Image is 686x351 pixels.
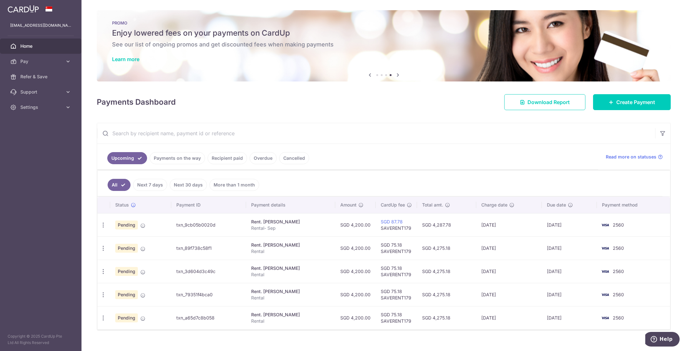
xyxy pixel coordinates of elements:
iframe: Opens a widget where you can find more information [645,332,680,348]
td: SGD 4,200.00 [335,260,376,283]
span: Pending [115,244,138,253]
h4: Payments Dashboard [97,96,176,108]
a: Overdue [250,152,277,164]
div: Rent. [PERSON_NAME] [251,242,330,248]
input: Search by recipient name, payment id or reference [97,123,655,144]
td: SGD 4,200.00 [335,213,376,236]
td: txn_79351f4bca0 [171,283,246,306]
td: txn_89f738c58f1 [171,236,246,260]
img: Bank Card [599,221,612,229]
a: Next 30 days [170,179,207,191]
span: 2560 [613,269,624,274]
div: Rent. [PERSON_NAME] [251,288,330,295]
span: CardUp fee [381,202,405,208]
a: Next 7 days [133,179,167,191]
span: Support [20,89,62,95]
p: Rental- Sep [251,225,330,231]
p: Rental [251,271,330,278]
p: PROMO [112,20,655,25]
p: [EMAIL_ADDRESS][DOMAIN_NAME] [10,22,71,29]
span: Read more on statuses [606,154,656,160]
span: Pending [115,313,138,322]
div: Rent. [PERSON_NAME] [251,312,330,318]
span: Create Payment [616,98,655,106]
td: SGD 75.18 SAVERENT179 [376,306,417,329]
th: Payment ID [171,197,246,213]
span: Amount [340,202,357,208]
span: Settings [20,104,62,110]
td: [DATE] [476,260,542,283]
td: SGD 4,275.18 [417,260,476,283]
td: SGD 4,287.78 [417,213,476,236]
span: Charge date [481,202,507,208]
span: Total amt. [422,202,443,208]
p: Rental [251,248,330,255]
td: [DATE] [476,213,542,236]
span: Pending [115,290,138,299]
img: CardUp [8,5,39,13]
td: [DATE] [542,260,597,283]
img: Bank Card [599,268,612,275]
img: Bank Card [599,314,612,322]
a: More than 1 month [209,179,259,191]
td: SGD 4,275.18 [417,283,476,306]
span: Due date [547,202,566,208]
td: SGD 4,200.00 [335,236,376,260]
td: txn_a65d7c8b058 [171,306,246,329]
a: SGD 87.78 [381,219,403,224]
a: Create Payment [593,94,671,110]
h5: Enjoy lowered fees on your payments on CardUp [112,28,655,38]
span: Status [115,202,129,208]
a: Upcoming [107,152,147,164]
span: 2560 [613,245,624,251]
span: 2560 [613,292,624,297]
td: SGD 4,275.18 [417,236,476,260]
img: Latest Promos banner [97,10,671,81]
td: SGD 75.18 SAVERENT179 [376,236,417,260]
td: [DATE] [476,236,542,260]
span: Download Report [527,98,570,106]
a: Read more on statuses [606,154,663,160]
td: SGD 4,275.18 [417,306,476,329]
a: Learn more [112,56,139,62]
td: SAVERENT179 [376,213,417,236]
span: Pay [20,58,62,65]
div: Rent. [PERSON_NAME] [251,265,330,271]
a: Download Report [504,94,585,110]
td: txn_3d604d3c49c [171,260,246,283]
span: Home [20,43,62,49]
a: Payments on the way [150,152,205,164]
h6: See our list of ongoing promos and get discounted fees when making payments [112,41,655,48]
span: Pending [115,267,138,276]
a: Recipient paid [208,152,247,164]
td: [DATE] [476,306,542,329]
td: txn_9cb05b0020d [171,213,246,236]
span: Refer & Save [20,74,62,80]
p: Rental [251,318,330,324]
td: [DATE] [542,306,597,329]
td: [DATE] [542,213,597,236]
td: SGD 75.18 SAVERENT179 [376,260,417,283]
span: 2560 [613,222,624,228]
td: SGD 4,200.00 [335,283,376,306]
th: Payment details [246,197,335,213]
td: SGD 4,200.00 [335,306,376,329]
a: All [108,179,131,191]
div: Rent. [PERSON_NAME] [251,219,330,225]
td: [DATE] [542,236,597,260]
p: Rental [251,295,330,301]
td: [DATE] [476,283,542,306]
th: Payment method [597,197,670,213]
a: Cancelled [279,152,309,164]
span: 2560 [613,315,624,320]
span: Pending [115,221,138,229]
img: Bank Card [599,244,612,252]
td: SGD 75.18 SAVERENT179 [376,283,417,306]
img: Bank Card [599,291,612,298]
td: [DATE] [542,283,597,306]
